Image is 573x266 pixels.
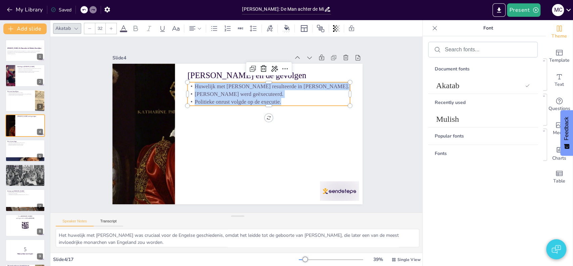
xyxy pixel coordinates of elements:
[7,92,33,93] p: Eerste huwelijk met [PERSON_NAME].
[265,23,275,34] div: Text effects
[17,65,43,67] p: Inleiding tot [PERSON_NAME]
[5,4,46,15] button: My Library
[7,53,43,54] p: Generated with [URL]
[37,79,43,85] div: 2
[552,155,566,162] span: Charts
[428,94,538,111] div: Recently used
[37,129,43,135] div: 4
[7,95,33,96] p: Politieke onrust volgde op de annulering.
[7,93,33,95] p: Annulering leidde tot de [DEMOGRAPHIC_DATA] Reformatie.
[552,4,564,16] div: M C
[5,64,45,87] div: 2
[7,144,43,146] p: Religieuze implicaties voor de bevolking.
[428,127,538,145] div: Popular fonts
[549,57,570,64] span: Template
[37,204,43,210] div: 7
[428,145,538,162] div: Fonts
[242,4,324,14] input: Insert title
[7,165,43,167] p: De laatste huwelijken
[21,216,32,217] strong: [DOMAIN_NAME]
[7,193,43,194] p: Invloed op de opvolging.
[37,228,43,234] div: 8
[7,167,43,168] p: Laatste huwelijken waren problematisch.
[37,178,43,184] div: 6
[553,177,565,185] span: Table
[7,194,43,196] p: Verandering van de Engelse [DEMOGRAPHIC_DATA].
[17,68,43,69] p: [PERSON_NAME] regeerperiode was van [DATE] tot [DATE].
[546,20,573,44] div: Change the overall theme
[436,115,527,124] span: Mulish
[94,219,124,226] button: Transcript
[37,104,43,110] div: 3
[17,70,43,71] p: De breuk met de [DEMOGRAPHIC_DATA] was cruciaal.
[17,253,33,255] strong: Maak je klaar voor de quiz!
[5,164,45,187] div: 6
[552,33,567,40] span: Theme
[564,117,570,140] span: Feedback
[5,90,45,112] div: 3
[56,219,94,226] button: Speaker Notes
[7,192,43,193] p: Blijvende impact op [GEOGRAPHIC_DATA].
[546,141,573,165] div: Add charts and graphs
[5,140,45,162] div: 5
[317,24,325,33] span: Position
[230,59,344,185] p: Huwelijk met [PERSON_NAME] resulteerde in [PERSON_NAME].
[546,93,573,117] div: Get real-time input from your audience
[5,114,45,137] div: 4
[51,7,71,13] div: Saved
[7,168,43,169] p: [PERSON_NAME] schonk hem een zoon.
[5,40,45,62] div: 1
[428,60,538,77] div: Document fonts
[7,169,43,171] p: Politieke intriges rondom [PERSON_NAME].
[299,23,309,34] div: Layout
[440,20,536,36] p: Font
[553,129,566,137] span: Media
[7,143,43,145] p: Breuk met de [DEMOGRAPHIC_DATA].
[436,81,522,90] span: Akatab
[546,165,573,189] div: Add a table
[53,256,299,263] div: Slide 4 / 17
[37,253,43,259] div: 9
[546,44,573,68] div: Add ready made slides
[17,69,43,70] p: [PERSON_NAME] had zes huwelijken.
[546,68,573,93] div: Add text boxes
[548,105,570,112] span: Questions
[17,71,43,73] p: Zijn beslissingen hebben blijvende gevolgen.
[224,64,338,190] p: [PERSON_NAME] werd geëxecuteerd.
[56,229,419,247] textarea: Het huwelijk met [PERSON_NAME] was cruciaal voor de Engelse geschiedenis, omdat het leidde tot de...
[7,48,41,49] strong: [PERSON_NAME]: De Man achter de Mislukte Huwelijken
[37,54,43,60] div: 1
[507,3,540,17] button: Present
[552,3,564,17] button: M C
[7,51,43,53] p: Deze presentatie onderzoekt het leven van [PERSON_NAME] en zijn invloed op de Engelse geschiedeni...
[7,246,43,253] p: 5
[397,257,421,262] span: Single View
[7,140,43,142] p: De rol van religie
[54,24,72,33] div: Akatab
[560,110,573,156] button: Feedback - Show survey
[7,91,33,93] p: De eerste huwelijken
[445,47,532,53] input: Search fonts...
[282,25,292,32] div: Background color
[546,117,573,141] div: Add images, graphics, shapes or video
[7,142,43,143] p: Oprichting van de [DEMOGRAPHIC_DATA].
[555,81,564,88] span: Text
[17,115,43,117] p: [PERSON_NAME] en de gevolgen
[3,23,47,34] button: Add slide
[7,190,43,192] p: Erfenis van [PERSON_NAME]
[7,217,43,219] p: and login with code
[37,154,43,160] div: 5
[5,189,45,211] div: 7
[5,239,45,261] div: 9
[218,69,333,195] p: Politieke onrust volgde op de executie.
[370,256,386,263] div: 39 %
[5,214,45,236] div: 8
[7,215,43,217] p: Go to
[492,3,506,17] button: Export to PowerPoint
